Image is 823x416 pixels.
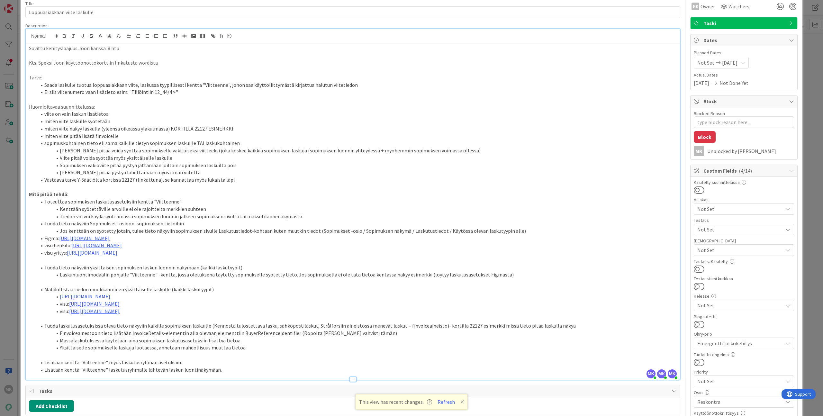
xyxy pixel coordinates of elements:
[668,369,677,378] span: MK
[37,330,677,337] li: Finvoiceainestoon tieto lisätään InvoiceDetails-elementin alla olevaan elementtiin BuyerReference...
[697,302,783,309] span: Not Set
[69,301,120,307] a: [URL][DOMAIN_NAME]
[694,332,794,336] div: Ohry-prio
[694,111,725,116] label: Blocked Reason
[71,242,122,249] a: [URL][DOMAIN_NAME]
[707,148,794,154] div: Unblocked by [PERSON_NAME]
[39,387,668,395] span: Tasks
[37,227,677,235] li: Jos kenttään on syötetty jotain, tulee tieto näkyviin sopimuksen sivulle Laskutustiedot-kohtaan k...
[60,293,110,300] a: [URL][DOMAIN_NAME]
[67,249,117,256] a: [URL][DOMAIN_NAME]
[694,180,794,185] div: Käsitelty suunnittelussa
[694,276,794,281] div: Testaustiimi kurkkaa
[722,59,737,67] span: [DATE]
[37,147,677,154] li: [PERSON_NAME] pitää voida syöttää sopimukselle vakituiseksi viitteeksi joka koskee kaikkia sopimu...
[739,167,752,174] span: ( 4/14 )
[694,411,794,415] div: Käyttöönottokriittisyys
[694,50,794,56] span: Planned Dates
[694,370,794,374] div: Priority
[37,140,677,147] li: sopimuskohtainen tieto eli sama kaikille tietyn sopimuksen laskuille TAI laskukohtainen
[697,59,714,67] span: Not Set
[37,337,677,344] li: Massalaskutuksessa käytetään aina sopimuksen laskutusasetuksiin lisättyä tietoa
[37,286,677,293] li: Mahdollistaa tiedon muokkaaminen yksittäiselle laskulle (kaikki laskutyypit)
[657,369,666,378] span: MK
[37,220,677,227] li: Tuoda tieto näkyviin Sopimukset -osioon, sopimuksen tietoihin
[25,1,34,6] label: Title
[29,59,677,67] p: Kts. Speksi Joon käyttöönottokorttiin linkatusta wordista
[694,131,716,143] button: Block
[37,271,677,278] li: Laskunluontimodaalin pohjalle "Viitteenne" -kenttä, jossa oletuksena täytetty sopimukselle syötet...
[29,400,74,412] button: Add Checklist
[719,79,748,87] span: Not Done Yet
[701,3,715,10] span: Owner
[694,390,794,395] div: Osio
[692,3,699,10] div: MK
[37,242,677,249] li: visu henkilö:
[29,191,677,198] p: :
[37,300,677,308] li: visu:
[703,97,786,105] span: Block
[694,239,794,243] div: [DEMOGRAPHIC_DATA]
[37,154,677,162] li: Viite pitää voida syöttää myös yksittäiselle laskulle
[37,176,677,184] li: Vastaava tarve Y-Säätiöltä kortissa 22127 (linkattuna), se kannattaa myös lukaista läpi
[37,359,677,366] li: Lisätään kenttä "Viitteenne" myös laskutusryhmän asetuksiin.
[37,110,677,118] li: viite on vain laskun lisätietoa
[703,167,786,175] span: Custom Fields
[14,1,29,9] span: Support
[37,344,677,351] li: Yksittäiselle sopimukselle laskuja luotaessa, annetaan mahdollisuus muuttaa tietoa
[59,235,110,241] a: [URL][DOMAIN_NAME]
[37,235,677,242] li: Figma:
[37,264,677,271] li: Tuoda tieto näkyviin yksittäisen sopimuksen laskun luonnin näkymään (kaikki laskutyypit)
[37,366,677,374] li: Lisätään kenttä "Viitteenne" laskutusryhmälle lähtevän laskun luontinäkymään.
[697,377,780,386] span: Not Set
[359,398,432,406] span: This view has recent changes.
[37,118,677,125] li: miten viite laskulle syötetään
[697,205,783,213] span: Not Set
[29,74,677,81] p: Tarve:
[37,132,677,140] li: miten viite pitää lisätä finvoicelle
[25,6,680,18] input: type card name here...
[697,398,783,406] span: Reskontra
[697,339,780,348] span: Emergentti jatkokehitys
[694,79,709,87] span: [DATE]
[37,249,677,257] li: visu yritys:
[703,19,786,27] span: Taski
[37,125,677,132] li: miten viite näkyy laskulla (yleensä oikeassa yläkulmassa) KORTILLA 22127 ESIMERKKI
[694,72,794,78] span: Actual Dates
[25,23,48,29] span: Description
[37,198,677,205] li: Toteuttaa sopimuksen laskutusasetuksiin kenttä "Viitteenne"
[37,81,677,89] li: Saada laskulle tuotua loppuasiakkaan viite, laskussa tyypillisesti kenttä "Viitteenne", johon saa...
[37,322,677,330] li: Tuoda laskutusasetuksissa oleva tieto näkyviin kaikille sopimuksen laskuille (Kennosta tulostetta...
[703,36,786,44] span: Dates
[69,308,120,314] a: [URL][DOMAIN_NAME]
[29,45,677,52] p: Sovittu kehityslaajuus Joon kanssa: 8 htp
[694,314,794,319] div: Blogautettu
[37,205,677,213] li: Kenttään syötettäville arvoille ei ole rajoitteita merkkien suhteen
[694,146,704,156] div: MK
[37,169,677,176] li: [PERSON_NAME] pitää pystyä lähettämään myös ilman viitettä
[694,352,794,357] div: Tuotanto-ongelma
[694,294,794,298] div: Release
[694,218,794,222] div: Testaus
[29,103,677,111] p: Huomioitavaa suunnittelussa:
[29,191,67,197] strong: Mitä pitää tehdä
[694,197,794,202] div: Asiakas
[37,88,677,96] li: Ei siis viitenumero vaan lisätieto esim. "Tiliöintiin 12_44/4 >"
[37,308,677,315] li: visu:
[694,259,794,264] div: Testaus: Käsitelty
[435,398,457,406] button: Refresh
[647,369,656,378] span: MK
[37,162,677,169] li: Sopimuksen vakioviite pitää pystyä jättämään joiltain sopimuksen laskuilta pois
[37,213,677,220] li: Tiedon voi voi käydä syöttämässä sopimuksen luonnin jälkeen sopimuksen sivulta tai maksutilannenä...
[697,246,783,254] span: Not Set
[697,226,783,233] span: Not Set
[728,3,749,10] span: Watchers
